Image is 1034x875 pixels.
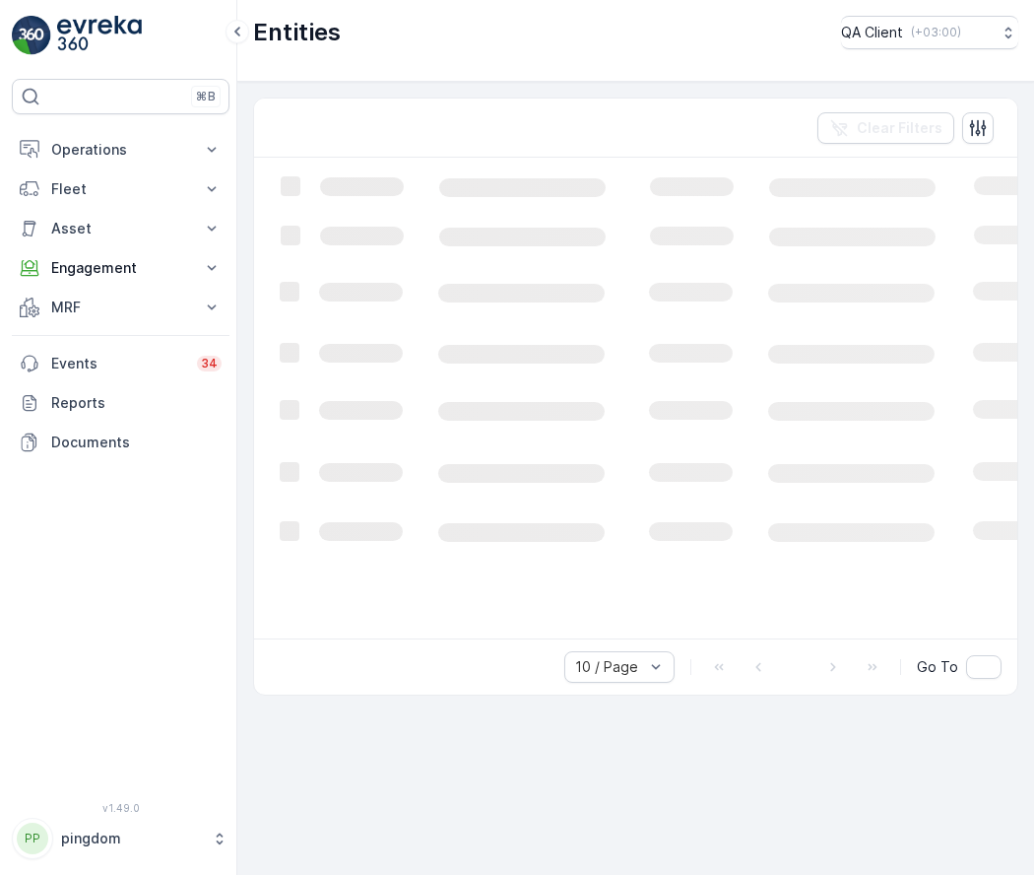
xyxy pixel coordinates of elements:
button: MRF [12,288,229,327]
p: Engagement [51,258,190,278]
p: Events [51,354,185,373]
img: logo_light-DOdMpM7g.png [57,16,142,55]
p: ⌘B [196,89,216,104]
p: Fleet [51,179,190,199]
button: Engagement [12,248,229,288]
p: Clear Filters [857,118,942,138]
button: Asset [12,209,229,248]
a: Documents [12,423,229,462]
p: Operations [51,140,190,160]
a: Events34 [12,344,229,383]
p: pingdom [61,829,202,848]
p: Entities [253,17,341,48]
button: QA Client(+03:00) [841,16,1018,49]
p: ( +03:00 ) [911,25,961,40]
p: Asset [51,219,190,238]
p: Reports [51,393,222,413]
p: QA Client [841,23,903,42]
p: 34 [201,356,218,371]
button: PPpingdom [12,818,229,859]
div: PP [17,823,48,854]
span: v 1.49.0 [12,802,229,814]
span: Go To [917,657,958,677]
img: logo [12,16,51,55]
p: MRF [51,298,190,317]
button: Clear Filters [817,112,954,144]
p: Documents [51,433,222,452]
a: Reports [12,383,229,423]
button: Operations [12,130,229,169]
button: Fleet [12,169,229,209]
